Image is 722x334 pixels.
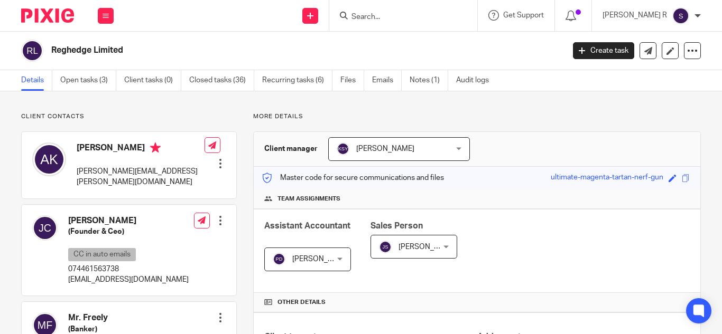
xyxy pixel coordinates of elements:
img: svg%3E [32,142,66,176]
a: Audit logs [456,70,497,91]
span: [PERSON_NAME] [356,145,414,152]
a: Recurring tasks (6) [262,70,332,91]
p: [EMAIL_ADDRESS][DOMAIN_NAME] [68,274,189,285]
span: Assistant Accountant [264,222,350,230]
span: Get Support [503,12,544,19]
input: Search [350,13,446,22]
p: [PERSON_NAME] R [603,10,667,21]
img: svg%3E [273,253,285,265]
p: Client contacts [21,112,237,121]
p: Master code for secure communications and files [262,173,444,183]
a: Open tasks (3) [60,70,116,91]
img: svg%3E [379,241,392,253]
h4: Mr. Freely [68,312,108,323]
h4: [PERSON_NAME] [77,142,205,156]
img: svg%3E [21,40,43,62]
h5: (Founder & Ceo) [68,226,189,237]
span: Sales Person [371,222,423,230]
span: Other details [277,298,326,307]
img: svg%3E [337,142,349,155]
i: Primary [150,142,161,153]
h3: Client manager [264,144,318,154]
p: 074461563738 [68,264,189,274]
span: [PERSON_NAME] [292,255,350,263]
a: Client tasks (0) [124,70,181,91]
h2: Reghedge Limited [51,45,456,56]
img: svg%3E [672,7,689,24]
img: svg%3E [32,215,58,241]
span: Team assignments [277,195,340,203]
p: [PERSON_NAME][EMAIL_ADDRESS][PERSON_NAME][DOMAIN_NAME] [77,166,205,188]
div: ultimate-magenta-tartan-nerf-gun [551,172,663,184]
p: CC in auto emails [68,248,136,261]
span: [PERSON_NAME] [399,243,457,251]
img: Pixie [21,8,74,23]
a: Closed tasks (36) [189,70,254,91]
a: Emails [372,70,402,91]
p: More details [253,112,701,121]
h4: [PERSON_NAME] [68,215,189,226]
a: Notes (1) [410,70,448,91]
a: Details [21,70,52,91]
a: Files [340,70,364,91]
a: Create task [573,42,634,59]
